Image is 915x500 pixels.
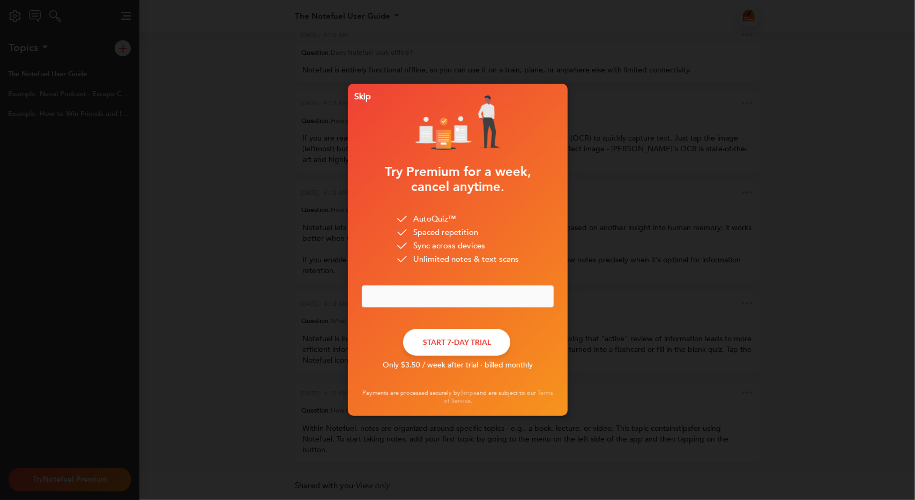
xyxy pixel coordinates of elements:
[397,254,518,267] div: Unlimited notes & text scans
[351,389,564,406] div: Payments are processed securely by and are subject to our .
[397,240,485,254] div: Sync across devices
[397,242,406,251] img: bullet.png
[397,227,478,240] div: Spaced repetition
[351,87,370,106] button: Skip
[443,389,553,405] a: Terms of Service
[384,163,531,196] span: Try Premium for a week, cancel anytime.
[397,216,406,224] img: bullet.png
[397,256,406,264] img: bullet.png
[349,93,370,100] div: Skip
[403,329,510,356] button: START 7-DAY TRIAL
[397,214,456,227] div: AutoQuiz™
[351,360,564,371] div: Only $3.50 / week after trial · billed monthly
[373,292,542,301] iframe: Bảo mật khung nhập liệu thanh toán thẻ
[397,229,406,237] img: bullet.png
[460,389,477,397] a: Stripe
[415,95,500,150] img: illustration1.png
